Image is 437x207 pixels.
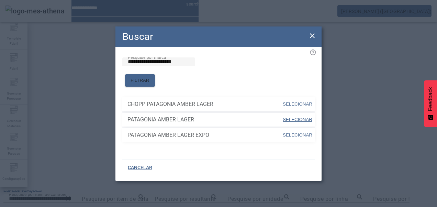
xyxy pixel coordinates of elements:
[127,131,282,139] span: PATAGONIA AMBER LAGER EXPO
[128,55,166,59] mat-label: Pesquise por marca
[283,101,312,107] span: SELECIONAR
[282,129,313,141] button: SELECIONAR
[128,164,152,171] span: CANCELAR
[283,132,312,138] span: SELECIONAR
[282,98,313,110] button: SELECIONAR
[125,74,155,87] button: FILTRAR
[127,116,282,124] span: PATAGONIA AMBER LAGER
[131,77,149,84] span: FILTRAR
[427,87,434,111] span: Feedback
[122,162,158,174] button: CANCELAR
[122,29,153,44] h2: Buscar
[424,80,437,127] button: Feedback - Mostrar pesquisa
[127,100,282,108] span: CHOPP PATAGONIA AMBER LAGER
[282,113,313,126] button: SELECIONAR
[283,117,312,122] span: SELECIONAR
